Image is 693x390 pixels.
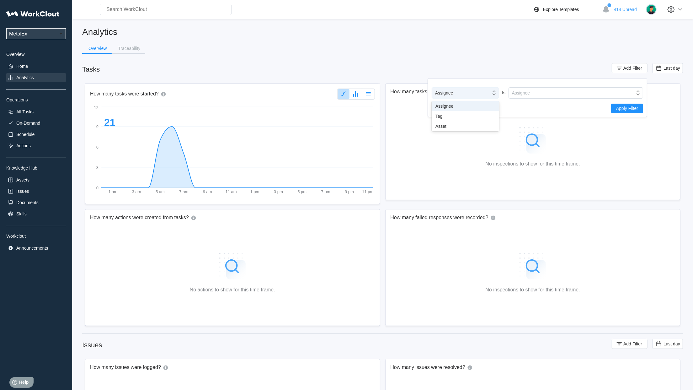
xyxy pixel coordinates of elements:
button: Add Filter [612,63,648,73]
div: Tag [435,114,495,119]
tspan: 21 [104,117,115,128]
div: Analytics [16,75,34,80]
div: Knowledge Hub [6,165,66,171]
div: No inspections to show for this time frame. [486,161,580,167]
div: Overview [88,46,107,51]
a: Assets [6,176,66,184]
div: Assets [16,177,29,182]
div: Explore Templates [543,7,579,12]
div: Assignee [512,90,530,95]
input: Search WorkClout [100,4,232,15]
div: Issues [16,189,29,194]
div: Home [16,64,28,69]
div: Overview [6,52,66,57]
span: Add Filter [623,342,642,346]
div: Skills [16,211,27,216]
a: All Tasks [6,107,66,116]
tspan: 11 pm [362,189,373,194]
h2: How many issues were logged? [90,364,161,371]
div: Assignee [435,90,453,95]
a: Actions [6,141,66,150]
button: Apply Filter [611,104,643,113]
a: Home [6,62,66,71]
tspan: 1 am [108,189,117,194]
h2: How many tasks were started? [90,91,159,98]
h2: How many tasks were completed? [391,89,467,95]
span: Last day [664,66,680,71]
div: On-Demand [16,121,40,126]
tspan: 9 am [203,189,212,194]
tspan: 3 am [132,189,141,194]
tspan: 6 [96,145,99,149]
a: Skills [6,209,66,218]
tspan: 9 pm [345,189,354,194]
a: Issues [6,187,66,196]
div: Schedule [16,132,35,137]
tspan: 5 pm [297,189,307,194]
div: Documents [16,200,39,205]
span: Apply Filter [616,106,638,111]
div: All Tasks [16,109,34,114]
a: Analytics [6,73,66,82]
tspan: 12 [94,105,99,110]
img: user.png [646,4,657,15]
div: Issues [82,341,102,349]
a: Announcements [6,244,66,252]
tspan: 7 am [179,189,188,194]
h2: How many failed responses were recorded? [391,214,488,221]
tspan: 11 am [226,189,237,194]
a: Documents [6,198,66,207]
tspan: 3 pm [274,189,283,194]
div: Workclout [6,234,66,239]
button: Add Filter [612,339,648,349]
span: Last day [664,341,680,346]
div: Operations [6,97,66,102]
div: No actions to show for this time frame. [190,287,275,293]
button: Overview [82,44,112,53]
tspan: 5 am [156,189,165,194]
div: Asset [435,124,495,129]
tspan: 7 pm [321,189,330,194]
div: Traceability [118,46,140,51]
button: Traceability [112,44,145,53]
tspan: 3 [96,165,99,170]
h2: How many issues were resolved? [391,364,465,371]
div: Announcements [16,246,48,251]
a: Explore Templates [533,6,599,13]
tspan: 0 [96,186,99,190]
div: Actions [16,143,31,148]
h2: Analytics [82,26,683,37]
div: Assignee [435,104,495,109]
tspan: 9 [96,124,99,129]
span: Add Filter [623,66,642,70]
tspan: 1 pm [250,189,259,194]
div: No inspections to show for this time frame. [486,287,580,293]
h2: How many actions were created from tasks? [90,214,189,221]
span: 414 Unread [614,7,637,12]
a: Schedule [6,130,66,139]
div: Tasks [82,65,100,73]
div: Is [499,87,509,98]
a: On-Demand [6,119,66,127]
